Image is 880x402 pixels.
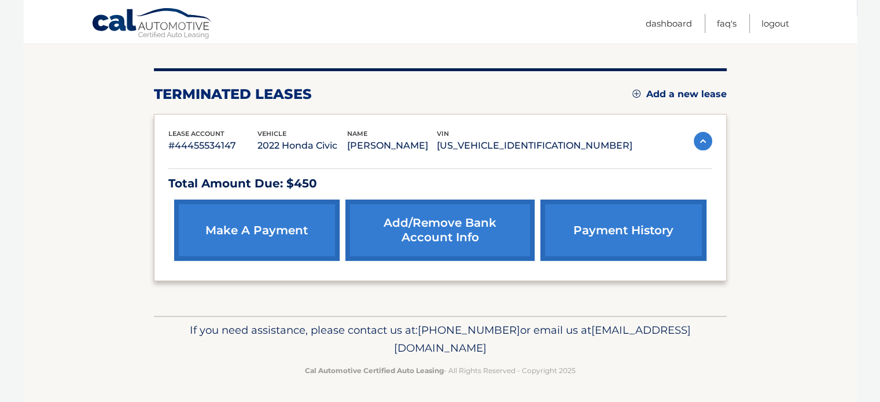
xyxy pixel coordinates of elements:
[717,14,737,33] a: FAQ's
[418,323,520,337] span: [PHONE_NUMBER]
[154,86,312,103] h2: terminated leases
[632,90,640,98] img: add.svg
[347,138,437,154] p: [PERSON_NAME]
[161,321,719,358] p: If you need assistance, please contact us at: or email us at
[345,200,535,261] a: Add/Remove bank account info
[257,130,286,138] span: vehicle
[646,14,692,33] a: Dashboard
[168,130,224,138] span: lease account
[347,130,367,138] span: name
[437,138,632,154] p: [US_VEHICLE_IDENTIFICATION_NUMBER]
[168,138,258,154] p: #44455534147
[257,138,347,154] p: 2022 Honda Civic
[91,8,213,41] a: Cal Automotive
[540,200,706,261] a: payment history
[161,364,719,377] p: - All Rights Reserved - Copyright 2025
[694,132,712,150] img: accordion-active.svg
[305,366,444,375] strong: Cal Automotive Certified Auto Leasing
[632,88,727,100] a: Add a new lease
[174,200,340,261] a: make a payment
[761,14,789,33] a: Logout
[168,174,712,194] p: Total Amount Due: $450
[437,130,449,138] span: vin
